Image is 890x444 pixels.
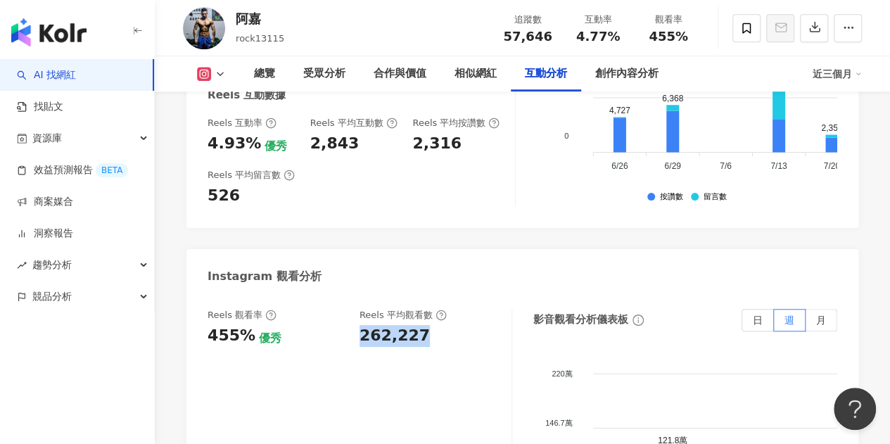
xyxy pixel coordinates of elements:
div: 留言數 [703,193,726,202]
div: 按讚數 [659,193,682,202]
span: 競品分析 [32,281,72,312]
div: 455% [208,325,255,347]
tspan: 7/13 [770,162,787,172]
iframe: Help Scout Beacon - Open [834,388,876,430]
div: 互動分析 [525,65,567,82]
a: 商案媒合 [17,195,73,209]
div: 2,843 [310,133,360,155]
tspan: 7/6 [720,162,732,172]
a: 效益預測報告BETA [17,163,128,177]
a: 找貼文 [17,100,63,114]
div: 優秀 [265,139,287,154]
a: 洞察報告 [17,227,73,241]
div: 影音觀看分析儀表板 [533,312,628,327]
div: Instagram 觀看分析 [208,269,322,284]
div: Reels 平均觀看數 [360,309,447,322]
tspan: 0 [564,132,568,141]
div: Reels 互動率 [208,117,276,129]
div: 互動率 [571,13,625,27]
tspan: 6/29 [664,162,681,172]
img: logo [11,18,87,46]
span: rock13115 [236,33,284,44]
div: 追蹤數 [501,13,554,27]
div: 4.93% [208,133,261,155]
div: 2,316 [412,133,462,155]
div: 創作內容分析 [595,65,659,82]
div: 觀看率 [642,13,695,27]
div: Reels 平均留言數 [208,169,295,182]
span: 4.77% [576,30,620,44]
span: info-circle [630,312,646,328]
tspan: 220萬 [552,369,572,377]
div: 262,227 [360,325,430,347]
div: Reels 互動數據 [208,88,286,103]
span: 月 [816,315,826,326]
tspan: 6/26 [611,162,628,172]
span: 日 [753,315,763,326]
div: 合作與價值 [374,65,426,82]
div: 近三個月 [813,63,862,85]
div: 總覽 [254,65,275,82]
img: KOL Avatar [183,7,225,49]
span: rise [17,260,27,270]
tspan: 7/20 [823,162,840,172]
span: 資源庫 [32,122,62,154]
span: 週 [784,315,794,326]
span: 趨勢分析 [32,249,72,281]
div: 優秀 [259,331,281,346]
div: Reels 觀看率 [208,309,276,322]
tspan: 146.7萬 [545,418,573,426]
div: 526 [208,185,240,207]
div: Reels 平均互動數 [310,117,398,129]
div: 受眾分析 [303,65,345,82]
div: 相似網紅 [454,65,497,82]
span: 455% [649,30,688,44]
div: 阿嘉 [236,10,284,27]
a: searchAI 找網紅 [17,68,76,82]
span: 57,646 [503,29,552,44]
div: Reels 平均按讚數 [412,117,500,129]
